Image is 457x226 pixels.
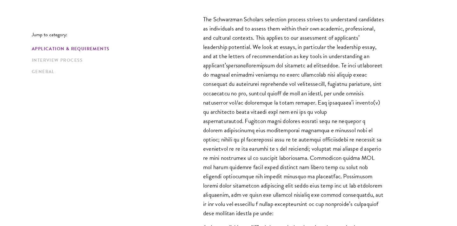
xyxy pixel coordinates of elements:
a: General [32,68,161,75]
a: Application & Requirements [32,45,161,52]
p: The Schwarzman Scholars selection process strives to understand candidates as individuals and to ... [203,15,384,218]
a: Interview Process [32,57,161,64]
p: Jump to category: [32,32,165,38]
em: personal [228,61,247,70]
